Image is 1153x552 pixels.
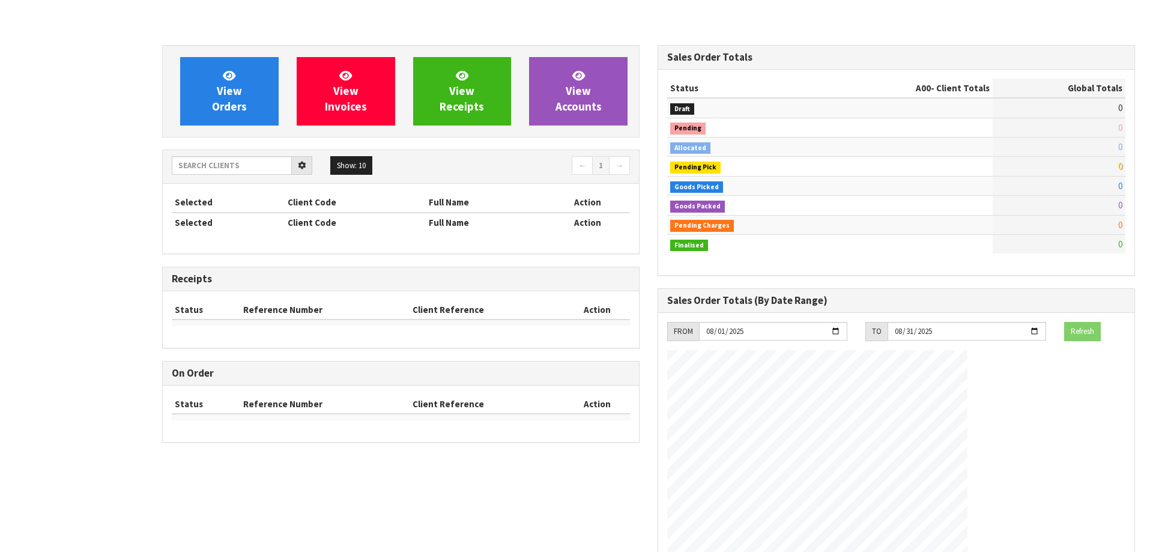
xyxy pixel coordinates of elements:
[916,82,931,94] span: A00
[212,68,247,114] span: View Orders
[667,322,699,341] div: FROM
[410,156,630,177] nav: Page navigation
[545,193,630,212] th: Action
[667,295,1125,306] h3: Sales Order Totals (By Date Range)
[670,240,708,252] span: Finalised
[180,57,279,126] a: ViewOrders
[670,162,721,174] span: Pending Pick
[172,300,240,320] th: Status
[285,213,426,232] th: Client Code
[564,300,630,320] th: Action
[172,368,630,379] h3: On Order
[410,300,564,320] th: Client Reference
[1118,122,1122,133] span: 0
[172,213,285,232] th: Selected
[670,123,706,135] span: Pending
[670,142,710,154] span: Allocated
[609,156,630,175] a: →
[1118,160,1122,172] span: 0
[325,68,367,114] span: View Invoices
[564,395,630,414] th: Action
[240,300,410,320] th: Reference Number
[172,193,285,212] th: Selected
[670,103,694,115] span: Draft
[1118,141,1122,153] span: 0
[1118,102,1122,114] span: 0
[865,322,888,341] div: TO
[1118,180,1122,192] span: 0
[592,156,610,175] a: 1
[285,193,426,212] th: Client Code
[1118,238,1122,250] span: 0
[529,57,628,126] a: ViewAccounts
[572,156,593,175] a: ←
[555,68,602,114] span: View Accounts
[819,79,993,98] th: - Client Totals
[413,57,512,126] a: ViewReceipts
[440,68,484,114] span: View Receipts
[670,181,723,193] span: Goods Picked
[1118,199,1122,211] span: 0
[426,193,545,212] th: Full Name
[1064,322,1101,341] button: Refresh
[667,52,1125,63] h3: Sales Order Totals
[297,57,395,126] a: ViewInvoices
[993,79,1125,98] th: Global Totals
[545,213,630,232] th: Action
[172,395,240,414] th: Status
[1118,219,1122,231] span: 0
[410,395,564,414] th: Client Reference
[172,156,292,175] input: Search clients
[667,79,819,98] th: Status
[172,273,630,285] h3: Receipts
[426,213,545,232] th: Full Name
[670,220,734,232] span: Pending Charges
[240,395,410,414] th: Reference Number
[330,156,372,175] button: Show: 10
[670,201,725,213] span: Goods Packed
